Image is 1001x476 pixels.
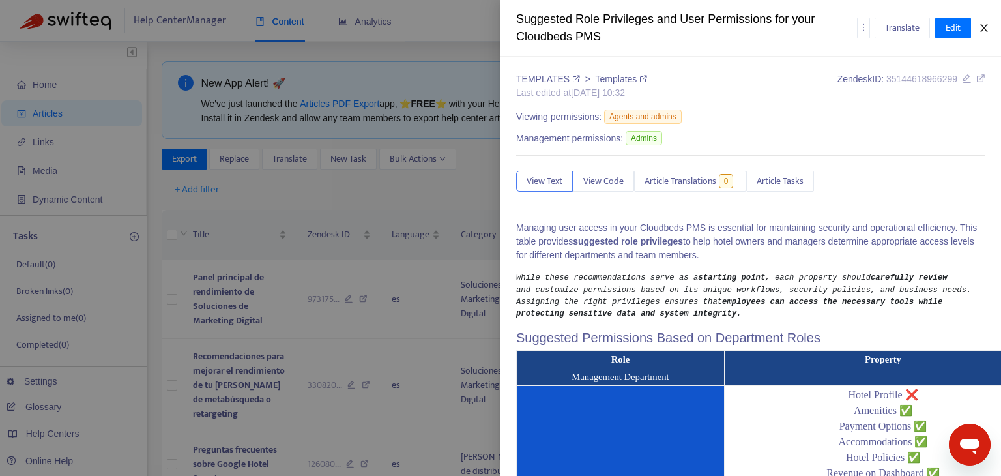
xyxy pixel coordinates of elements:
[626,131,662,145] span: Admins
[859,23,868,32] span: more
[875,18,930,38] button: Translate
[946,21,961,35] span: Edit
[634,171,746,192] button: Article Translations0
[857,18,870,38] button: more
[698,273,765,282] strong: starting point
[837,72,985,100] div: Zendesk ID:
[516,132,623,145] span: Management permissions:
[516,110,602,124] span: Viewing permissions:
[516,330,985,346] h2: Suggested Permissions Based on Department Roles
[516,171,573,192] button: View Text
[757,174,804,188] span: Article Tasks
[935,18,971,38] button: Edit
[949,424,991,466] iframe: Botón para iniciar la ventana de mensajería
[583,174,624,188] span: View Code
[516,309,736,318] strong: protecting sensitive data and system integrity
[645,174,716,188] span: Article Translations
[516,221,985,262] p: Managing user access in your Cloudbeds PMS is essential for maintaining security and operational ...
[516,286,971,295] em: and customize permissions based on its unique workflows, security policies, and business needs.
[517,368,725,386] td: Management Department
[516,309,742,318] em: .
[604,110,682,124] span: Agents and admins
[527,174,562,188] span: View Text
[975,22,993,35] button: Close
[722,297,942,306] strong: employees can access the necessary tools while
[516,297,948,306] em: Assigning the right privileges ensures that
[573,171,634,192] button: View Code
[517,351,725,368] td: Role
[516,10,857,46] div: Suggested Role Privileges and User Permissions for your Cloudbeds PMS
[516,74,583,84] a: TEMPLATES
[886,74,957,84] span: 35144618966299
[979,23,989,33] span: close
[516,72,647,86] div: >
[871,273,948,282] strong: carefully review
[516,273,952,282] em: While these recommendations serve as a , each property should
[516,86,647,100] div: Last edited at [DATE] 10:32
[573,236,683,246] strong: suggested role privileges
[885,21,920,35] span: Translate
[596,74,648,84] a: Templates
[746,171,814,192] button: Article Tasks
[719,174,734,188] span: 0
